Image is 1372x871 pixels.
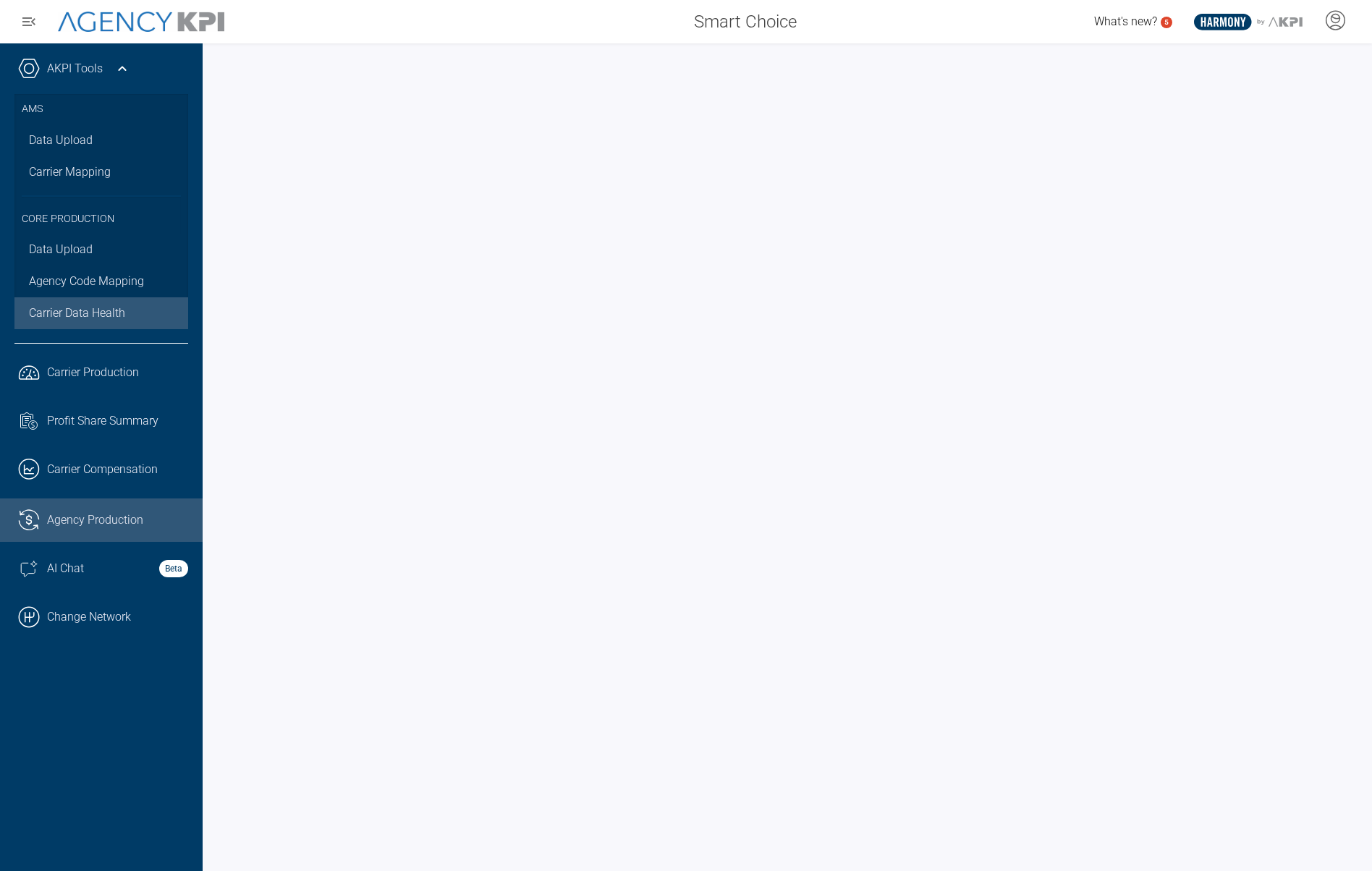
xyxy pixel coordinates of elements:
[1094,14,1157,28] span: What's new?
[58,12,224,33] img: AgencyKPI
[1164,18,1169,26] text: 5
[14,234,188,265] a: Data Upload
[47,364,139,381] span: Carrier Production
[47,511,143,529] span: Agency Production
[22,195,181,234] h3: Core Production
[159,560,188,577] strong: Beta
[47,560,84,577] span: AI Chat
[47,60,103,77] a: AKPI Tools
[14,124,188,156] a: Data Upload
[29,305,125,322] span: Carrier Data Health
[47,412,158,430] span: Profit Share Summary
[22,94,181,124] h3: AMS
[14,156,188,188] a: Carrier Mapping
[1161,17,1172,28] a: 5
[14,265,188,297] a: Agency Code Mapping
[14,297,188,329] a: Carrier Data Health
[694,9,797,35] span: Smart Choice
